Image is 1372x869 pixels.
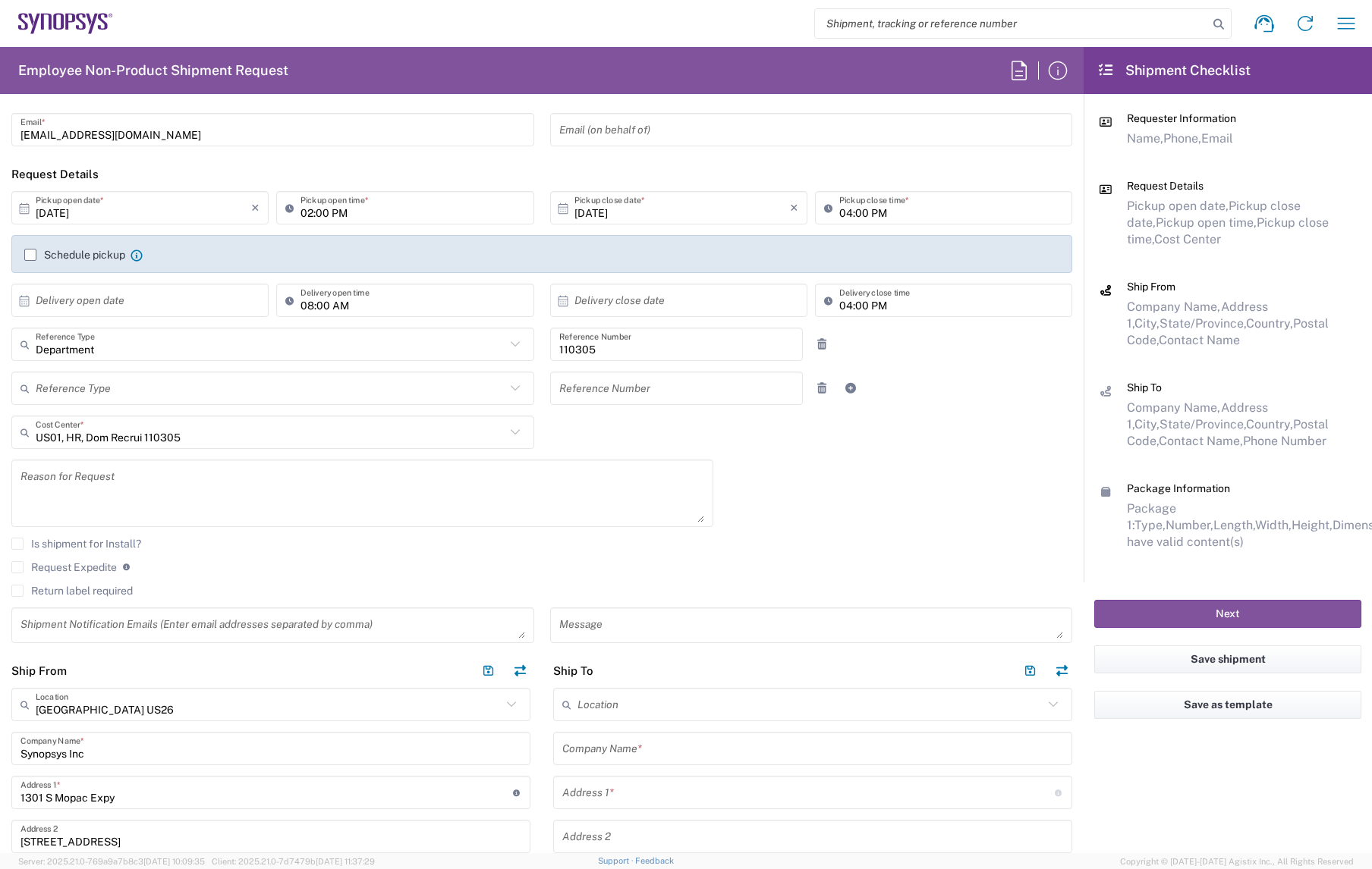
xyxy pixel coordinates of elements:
span: [DATE] 11:37:29 [316,857,375,866]
span: Type, [1134,518,1166,532]
i: × [251,196,260,220]
span: Pickup open time, [1156,215,1257,230]
label: Request Expedite [11,561,117,573]
input: Shipment, tracking or reference number [815,9,1208,38]
h2: Request Details [11,167,99,182]
i: × [790,196,798,220]
button: Save as template [1094,691,1361,719]
button: Next [1094,600,1361,628]
span: Company Name, [1127,400,1221,415]
span: Ship To [1127,381,1162,394]
label: Schedule pickup [24,249,125,261]
span: Phone Number [1243,434,1326,448]
a: Remove Reference [811,378,832,399]
span: Width, [1255,518,1292,532]
h2: Employee Non-Product Shipment Request [18,61,288,80]
a: Feedback [635,856,674,865]
span: Client: 2025.21.0-7d7479b [212,857,375,866]
a: Remove Reference [811,334,832,355]
span: Country, [1246,316,1293,331]
span: State/Province, [1160,417,1246,431]
span: Height, [1292,518,1333,532]
span: Ship From [1127,281,1175,293]
span: Cost Center [1154,232,1221,246]
span: Pickup open date, [1127,199,1229,213]
label: Return label required [11,585,133,597]
span: Requester Information [1127,112,1236,124]
span: Length, [1213,518,1255,532]
h2: Ship To [553,664,593,679]
label: Is shipment for Install? [11,538,141,550]
span: Contact Name [1159,333,1240,347]
span: Number, [1166,518,1213,532]
h2: Ship From [11,664,67,679]
span: City, [1134,417,1160,431]
span: Phone, [1163,131,1201,146]
span: State/Province, [1160,316,1246,331]
h2: Shipment Checklist [1097,61,1251,80]
span: Package Information [1127,482,1230,494]
span: Company Name, [1127,300,1221,314]
span: Copyright © [DATE]-[DATE] Agistix Inc., All Rights Reserved [1120,855,1354,868]
span: Email [1201,131,1233,146]
a: Add Reference [840,378,861,399]
span: Name, [1127,131,1163,146]
span: Country, [1246,417,1293,431]
span: [DATE] 10:09:35 [143,857,205,866]
span: Request Details [1127,180,1204,192]
span: City, [1134,316,1160,331]
span: Package 1: [1127,501,1176,532]
span: Server: 2025.21.0-769a9a7b8c3 [18,857,205,866]
button: Save shipment [1094,645,1361,673]
a: Support [598,856,636,865]
span: Contact Name, [1159,434,1243,448]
